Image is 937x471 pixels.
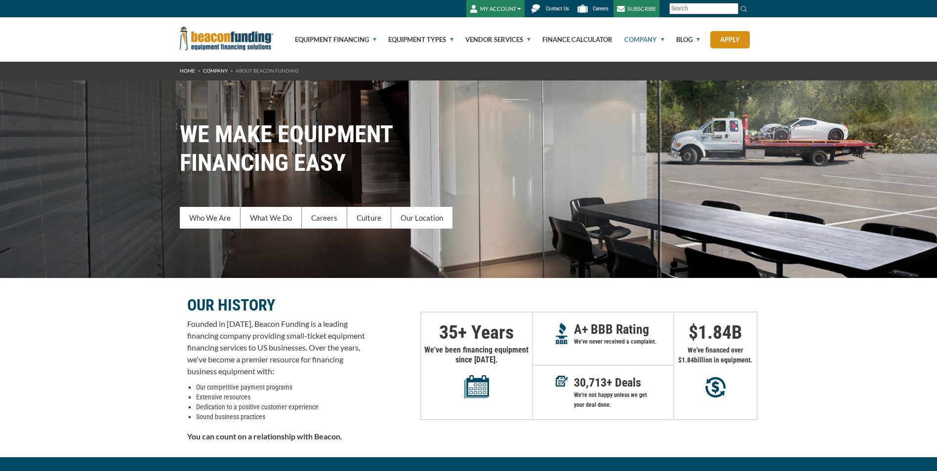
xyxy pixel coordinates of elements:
a: Equipment Types [377,17,453,62]
span: Careers [593,5,609,12]
img: A+ Reputation BBB [556,322,568,344]
span: Contact Us [546,5,569,12]
a: Culture [347,207,391,229]
li: Extensive resources [196,392,365,402]
img: Millions in equipment purchases [705,377,726,398]
a: Vendor Services [454,17,530,62]
a: Company [203,68,228,74]
p: We've financed over $ billion in equipment. [674,345,757,365]
a: Equipment Financing [284,17,376,62]
a: Beacon Funding Corporation [180,34,274,41]
a: Blog [665,17,700,62]
a: Careers [302,207,347,229]
span: 1.84 [682,356,694,364]
img: Beacon Funding Corporation [180,27,274,50]
img: Deals in Equipment Financing [556,376,568,387]
p: A+ BBB Rating [574,324,673,334]
p: We're not happy unless we get your deal done. [574,390,673,410]
strong: You can count on a relationship with Beacon. [187,432,342,441]
a: HOME [180,68,195,74]
p: + Deals [574,378,673,388]
img: Years in equipment financing [464,375,489,398]
a: Company [613,17,664,62]
a: Apply [710,31,750,48]
span: 30,713 [574,376,607,390]
a: Clear search text [728,5,736,13]
a: Our Location [391,207,452,229]
span: 35 [439,321,458,343]
p: We've never received a complaint. [574,337,673,347]
p: OUR HISTORY [187,299,365,311]
span: About Beacon Funding [236,68,298,74]
h1: WE MAKE EQUIPMENT FINANCING EASY [180,120,758,177]
li: Sound business practices [196,412,365,422]
p: + Years [421,327,532,337]
a: Who We Are [180,207,241,229]
a: Finance Calculator [531,17,612,62]
input: Search [669,3,738,14]
p: We've been financing equipment since [DATE]. [421,345,532,398]
p: $ B [674,327,757,337]
a: What We Do [241,207,302,229]
p: Founded in [DATE], Beacon Funding is a leading financing company providing small-ticket equipment... [187,318,365,377]
img: Search [740,5,748,13]
span: 1.84 [698,321,732,343]
li: Our competitive payment programs [196,382,365,392]
li: Dedication to a positive customer experience [196,402,365,412]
